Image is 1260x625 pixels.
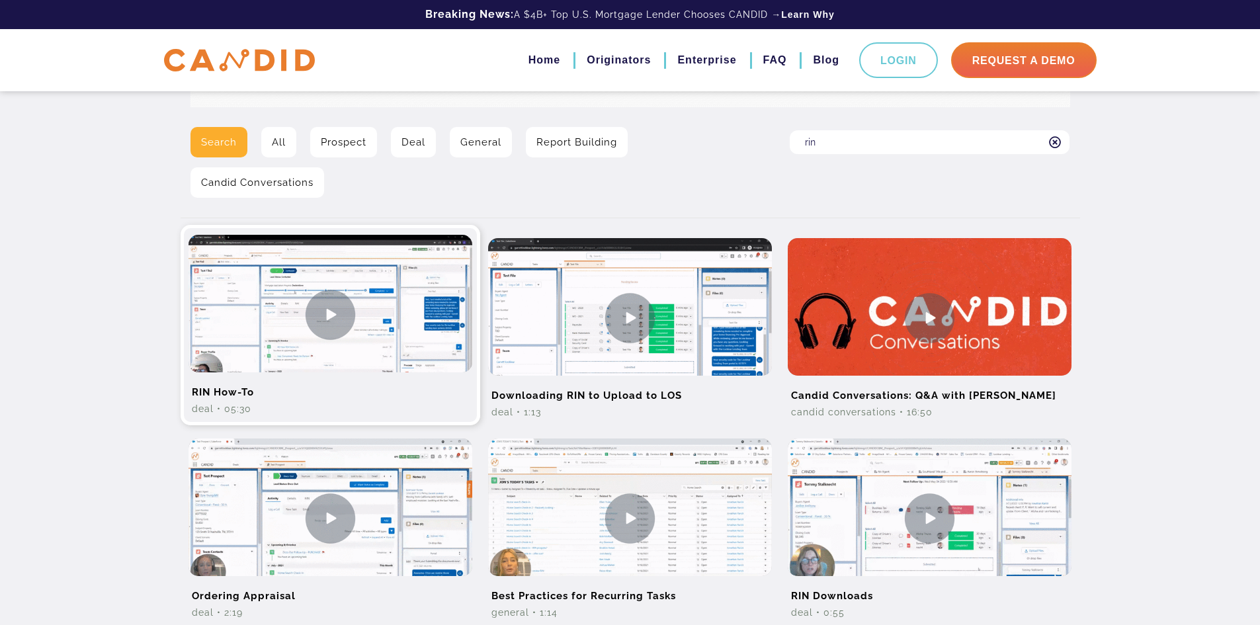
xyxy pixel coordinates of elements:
a: Originators [587,49,651,71]
h2: RIN How-To [189,372,472,402]
img: RIN Downloads Video [788,438,1071,598]
a: Enterprise [677,49,736,71]
a: Report Building [526,127,628,157]
a: Home [528,49,560,71]
img: Best Practices for Recurring Tasks Video [488,438,772,598]
div: Candid Conversations • 16:50 [788,405,1071,419]
h2: RIN Downloads [788,576,1071,606]
h2: Best Practices for Recurring Tasks [488,576,772,606]
a: All [261,127,296,157]
div: Deal • 2:19 [189,606,472,619]
img: RIN How-To Video [189,235,472,394]
a: Login [859,42,938,78]
div: Deal • 1:13 [488,405,772,419]
img: CANDID APP [164,49,315,72]
a: Request A Demo [951,42,1097,78]
a: Blog [813,49,839,71]
h2: Downloading RIN to Upload to LOS [488,376,772,405]
h2: Ordering Appraisal [189,576,472,606]
h2: Candid Conversations: Q&A with [PERSON_NAME] [788,376,1071,405]
img: Downloading RIN to Upload to LOS Video [488,238,772,397]
div: General • 1:14 [488,606,772,619]
img: Candid Conversations: Q&A with Catherine Oakes Video [788,238,1071,397]
a: Deal [391,127,436,157]
a: Candid Conversations [190,167,324,198]
a: General [450,127,512,157]
a: FAQ [763,49,787,71]
div: Deal • 05:30 [189,402,472,415]
a: Learn Why [781,8,835,21]
b: Breaking News: [425,8,514,21]
img: Ordering Appraisal Video [189,438,472,598]
a: Prospect [310,127,377,157]
div: Deal • 0:55 [788,606,1071,619]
